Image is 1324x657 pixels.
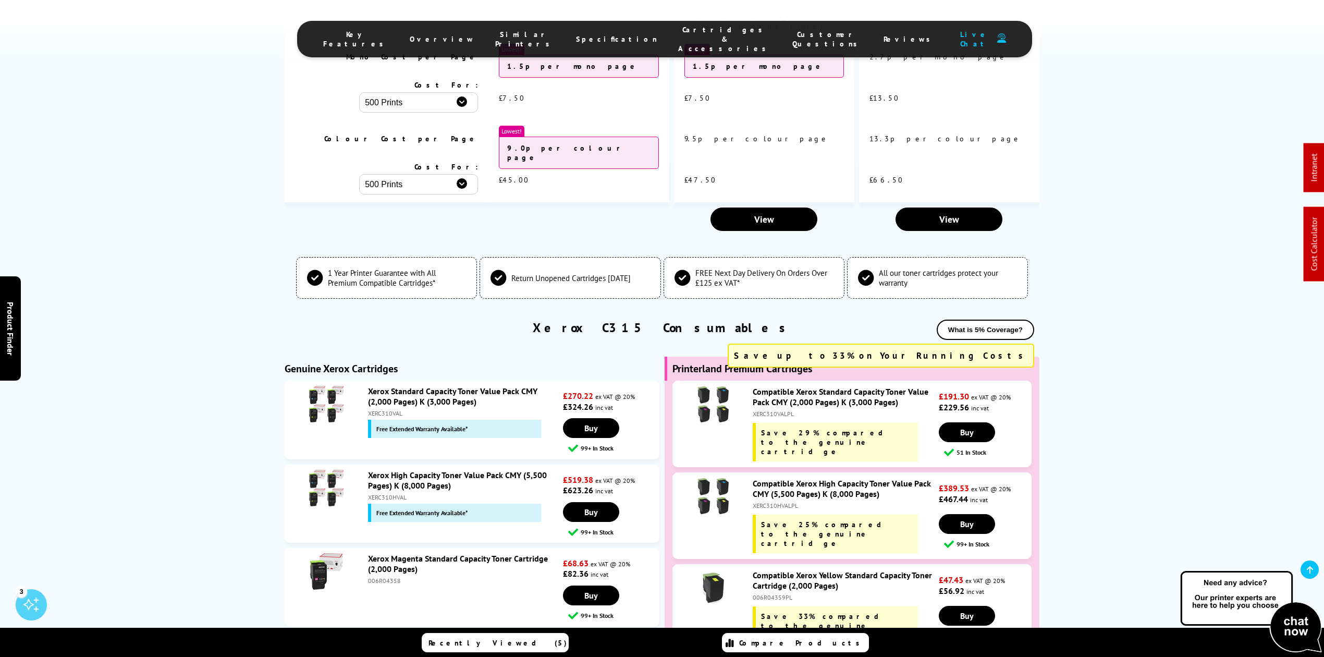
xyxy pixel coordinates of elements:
[966,588,984,595] span: inc vat
[939,391,969,401] strong: £191.30
[499,126,524,137] span: Lowest!
[376,425,468,433] span: Free Extended Warranty Available*
[584,590,598,601] span: Buy
[753,570,932,591] a: Compatible Xerox Yellow Standard Capacity Toner Cartridge (2,000 Pages)
[368,553,548,574] a: Xerox Magenta Standard Capacity Toner Cartridge (2,000 Pages)
[308,553,345,590] img: Xerox Magenta Standard Capacity Toner Cartridge (2,000 Pages)
[591,560,630,568] span: ex VAT @ 20%
[997,33,1006,43] img: user-headset-duotone.svg
[960,427,974,437] span: Buy
[368,470,547,491] a: Xerox High Capacity Toner Value Pack CMY (5,500 Pages) K (8,000 Pages)
[695,268,833,288] span: FREE Next Day Delivery On Orders Over £125 ex VAT*
[5,302,16,356] span: Product Finder
[568,527,659,537] div: 99+ In Stock
[422,633,569,652] a: Recently Viewed (5)
[499,175,529,185] span: £45.00
[595,477,635,484] span: ex VAT @ 20%
[722,633,869,652] a: Compare Products
[884,34,936,44] span: Reviews
[695,478,731,515] img: Compatible Xerox High Capacity Toner Value Pack CMY (5,500 Pages) K (8,000 Pages)
[761,520,892,548] span: Save 25% compared to the genuine cartridge
[328,268,466,288] span: 1 Year Printer Guarantee with All Premium Compatible Cartridges*
[684,55,844,78] div: 1.5p per mono page
[971,485,1011,493] span: ex VAT @ 20%
[939,494,968,504] strong: £467.44
[739,638,865,648] span: Compare Products
[563,475,593,485] strong: £519.38
[960,611,974,621] span: Buy
[939,402,969,412] strong: £229.56
[957,30,992,48] span: Live Chat
[563,401,593,412] strong: £324.26
[684,175,716,185] span: £47.50
[414,162,478,172] span: Cost For:
[595,393,635,400] span: ex VAT @ 20%
[684,134,829,143] span: 9.5p per colour page
[869,134,1022,143] span: 13.3p per colour page
[944,447,1031,457] div: 51 In Stock
[684,93,710,103] span: £7.50
[1309,154,1319,182] a: Intranet
[965,577,1005,585] span: ex VAT @ 20%
[939,213,959,225] span: View
[495,30,555,48] span: Similar Printers
[533,320,792,336] a: Xerox C315 Consumables
[753,502,936,509] div: XERC310HVALPL
[368,409,560,417] div: XERC310VAL
[563,568,589,579] strong: £82.36
[937,320,1034,340] button: What is 5% Coverage?
[308,470,345,506] img: Xerox High Capacity Toner Value Pack CMY (5,500 Pages) K (8,000 Pages)
[499,55,658,78] div: 1.5p per mono page
[368,577,560,585] div: 006R04358
[939,586,964,596] strong: £56.92
[678,25,771,53] span: Cartridges & Accessories
[753,478,931,499] a: Compatible Xerox High Capacity Toner Value Pack CMY (5,500 Pages) K (8,000 Pages)
[753,386,928,407] a: Compatible Xerox Standard Capacity Toner Value Pack CMY (2,000 Pages) K (3,000 Pages)
[939,575,963,585] strong: £47.43
[584,423,598,433] span: Buy
[695,386,731,423] img: Compatible Xerox Standard Capacity Toner Value Pack CMY (2,000 Pages) K (3,000 Pages)
[869,175,903,185] span: £66.50
[576,34,657,44] span: Specification
[563,558,589,568] strong: £68.63
[323,30,389,48] span: Key Features
[710,208,817,231] a: View
[368,493,560,501] div: XERC310HVAL
[971,393,1011,401] span: ex VAT @ 20%
[595,487,613,495] span: inc vat
[761,428,893,456] span: Save 29% compared to the genuine cartridge
[879,268,1017,288] span: All our toner cartridges protect your warranty
[944,539,1031,549] div: 99+ In Stock
[672,362,812,375] b: Printerland Premium Cartridges
[563,485,593,495] strong: £623.26
[896,208,1002,231] a: View
[285,362,398,375] b: Genuine Xerox Cartridges
[1178,569,1324,655] img: Open Live Chat window
[728,344,1034,368] div: Save up to 33% on Your Running Costs
[368,386,537,407] a: Xerox Standard Capacity Toner Value Pack CMY (2,000 Pages) K (3,000 Pages)
[414,80,478,90] span: Cost For:
[695,570,731,606] img: Compatible Xerox Yellow Standard Capacity Toner Cartridge (2,000 Pages)
[499,93,525,103] span: £7.50
[16,586,27,597] div: 3
[939,483,969,493] strong: £389.53
[563,391,593,401] strong: £270.22
[308,386,345,422] img: Xerox Standard Capacity Toner Value Pack CMY (2,000 Pages) K (3,000 Pages)
[753,593,936,601] div: 006R04359PL
[584,507,598,517] span: Buy
[960,519,974,529] span: Buy
[754,213,774,225] span: View
[324,134,478,143] span: Colour Cost per Page
[568,443,659,453] div: 99+ In Stock
[428,638,567,648] span: Recently Viewed (5)
[595,404,613,411] span: inc vat
[1309,217,1319,271] a: Cost Calculator
[971,404,989,412] span: inc vat
[511,273,631,283] span: Return Unopened Cartridges [DATE]
[376,509,468,517] span: Free Extended Warranty Available*
[591,570,608,578] span: inc vat
[761,612,889,640] span: Save 33% compared to the genuine cartridge
[499,137,658,169] div: 9.0p per colour page
[568,611,659,620] div: 99+ In Stock
[869,93,899,103] span: £13.50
